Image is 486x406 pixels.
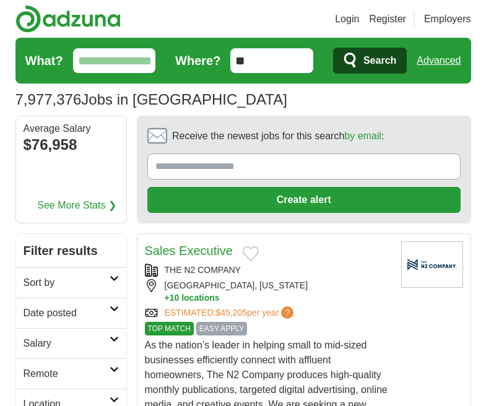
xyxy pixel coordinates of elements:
[15,91,287,108] h1: Jobs in [GEOGRAPHIC_DATA]
[363,48,396,73] span: Search
[147,187,461,213] button: Create alert
[15,5,121,33] img: Adzuna logo
[165,306,297,319] a: ESTIMATED:$45,205per year?
[281,306,293,319] span: ?
[369,12,406,27] a: Register
[24,306,110,321] h2: Date posted
[16,234,126,267] h2: Filter results
[333,48,407,74] button: Search
[16,358,126,389] a: Remote
[16,298,126,328] a: Date posted
[401,241,463,288] img: Company logo
[25,51,63,70] label: What?
[16,328,126,358] a: Salary
[243,246,259,261] button: Add to favorite jobs
[424,12,471,27] a: Employers
[335,12,359,27] a: Login
[196,322,247,335] span: EASY APPLY
[24,275,110,290] h2: Sort by
[215,308,247,317] span: $45,205
[15,89,82,111] span: 7,977,376
[24,134,119,156] div: $76,958
[145,322,194,335] span: TOP MATCH
[145,264,391,277] div: THE N2 COMPANY
[24,124,119,134] div: Average Salary
[24,336,110,351] h2: Salary
[165,292,170,304] span: +
[344,131,381,141] a: by email
[145,244,233,257] a: Sales Executive
[16,267,126,298] a: Sort by
[145,279,391,304] div: [GEOGRAPHIC_DATA], [US_STATE]
[172,129,384,144] span: Receive the newest jobs for this search :
[37,198,116,213] a: See More Stats ❯
[417,48,461,73] a: Advanced
[24,366,110,381] h2: Remote
[175,51,220,70] label: Where?
[165,292,391,304] button: +10 locations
